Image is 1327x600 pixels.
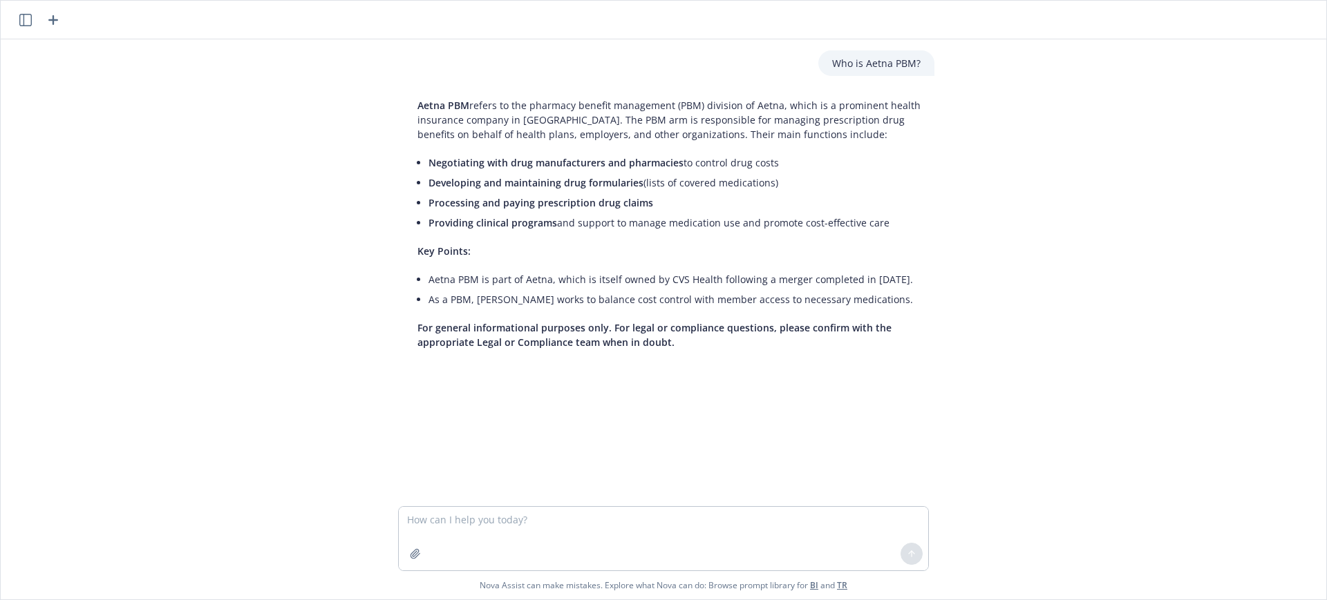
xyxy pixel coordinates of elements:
span: Key Points: [417,244,471,258]
span: Negotiating with drug manufacturers and pharmacies [429,156,684,169]
span: Providing clinical programs [429,216,557,229]
a: TR [837,579,847,591]
li: (lists of covered medications) [429,173,921,193]
span: Nova Assist can make mistakes. Explore what Nova can do: Browse prompt library for and [480,571,847,599]
a: BI [810,579,818,591]
li: to control drug costs [429,153,921,173]
li: As a PBM, [PERSON_NAME] works to balance cost control with member access to necessary medications. [429,289,921,309]
span: For general informational purposes only. For legal or compliance questions, please confirm with t... [417,321,892,349]
span: Aetna PBM [417,99,469,112]
li: Aetna PBM is part of Aetna, which is itself owned by CVS Health following a merger completed in [... [429,269,921,289]
li: and support to manage medication use and promote cost-effective care [429,213,921,233]
p: Who is Aetna PBM? [832,56,921,70]
p: refers to the pharmacy benefit management (PBM) division of Aetna, which is a prominent health in... [417,98,921,142]
span: Processing and paying prescription drug claims [429,196,653,209]
span: Developing and maintaining drug formularies [429,176,643,189]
